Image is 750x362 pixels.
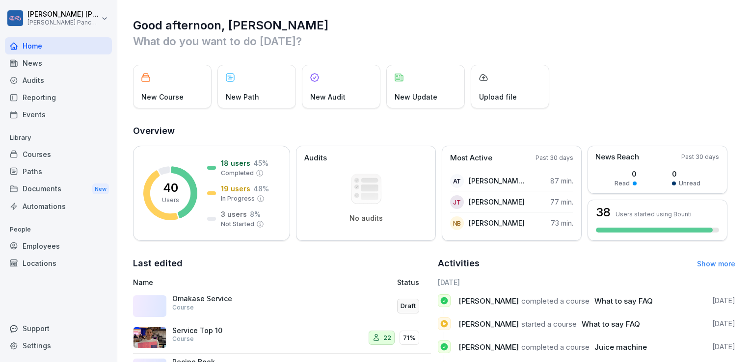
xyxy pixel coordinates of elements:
p: What do you want to do [DATE]? [133,33,735,49]
p: Past 30 days [681,153,719,161]
a: Audits [5,72,112,89]
span: Juice machine [594,342,647,352]
p: 71% [403,333,416,343]
p: Name [133,277,316,287]
a: Reporting [5,89,112,106]
p: 8 % [250,209,261,219]
a: Settings [5,337,112,354]
p: Unread [679,179,700,188]
img: d7p8lasgvyy162n8f4ejf4q3.png [133,327,166,348]
p: No audits [349,214,383,223]
p: Course [172,303,194,312]
div: New [92,183,109,195]
p: Course [172,335,194,343]
a: Show more [697,259,735,268]
a: Courses [5,146,112,163]
a: Paths [5,163,112,180]
h6: [DATE] [438,277,736,287]
div: Documents [5,180,112,198]
p: 48 % [253,183,269,194]
p: 0 [615,169,637,179]
div: AT [450,174,464,188]
span: completed a course [521,342,589,352]
div: JT [450,195,464,209]
p: Completed [221,169,254,178]
a: Automations [5,198,112,215]
p: [DATE] [712,319,735,329]
h2: Last edited [133,257,431,270]
a: DocumentsNew [5,180,112,198]
p: [PERSON_NAME] [469,197,525,207]
div: NB [450,216,464,230]
p: [PERSON_NAME] De [PERSON_NAME] [469,176,525,186]
p: [PERSON_NAME] [469,218,525,228]
span: [PERSON_NAME] [458,296,519,306]
p: New Audit [310,92,346,102]
p: Draft [401,301,416,311]
p: 19 users [221,183,250,194]
p: Upload file [479,92,517,102]
p: Read [615,179,630,188]
p: Service Top 10 [172,326,270,335]
p: [PERSON_NAME] Pancakes [27,19,99,26]
span: [PERSON_NAME] [458,319,519,329]
p: Library [5,130,112,146]
p: Past 30 days [536,154,573,162]
h1: Good afternoon, [PERSON_NAME] [133,18,735,33]
p: [DATE] [712,296,735,306]
p: Not Started [221,220,254,229]
p: 0 [672,169,700,179]
p: [DATE] [712,342,735,352]
p: Users [162,196,179,205]
a: Omakase ServiceCourseDraft [133,290,431,322]
p: Audits [304,153,327,164]
p: 73 min. [551,218,573,228]
span: completed a course [521,296,589,306]
p: 45 % [253,158,268,168]
p: Most Active [450,153,492,164]
p: 87 min. [550,176,573,186]
h2: Activities [438,257,480,270]
p: [PERSON_NAME] [PERSON_NAME] [27,10,99,19]
span: What to say FAQ [582,319,640,329]
p: 77 min. [550,197,573,207]
span: [PERSON_NAME] [458,342,519,352]
p: New Course [141,92,184,102]
p: 40 [163,182,178,194]
p: New Path [226,92,259,102]
div: Support [5,320,112,337]
p: People [5,222,112,237]
a: News [5,54,112,72]
a: Locations [5,255,112,272]
h2: Overview [133,124,735,138]
p: Omakase Service [172,294,270,303]
p: Users started using Bounti [616,210,692,218]
p: 18 users [221,158,250,168]
h3: 38 [596,207,611,218]
p: New Update [395,92,437,102]
a: Home [5,37,112,54]
p: 22 [383,333,391,343]
a: Events [5,106,112,123]
a: Employees [5,237,112,255]
span: started a course [521,319,577,329]
p: News Reach [595,152,639,163]
p: Status [397,277,419,287]
p: 3 users [221,209,247,219]
p: In Progress [221,194,255,203]
a: Service Top 10Course2271% [133,322,431,354]
span: What to say FAQ [594,296,653,306]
